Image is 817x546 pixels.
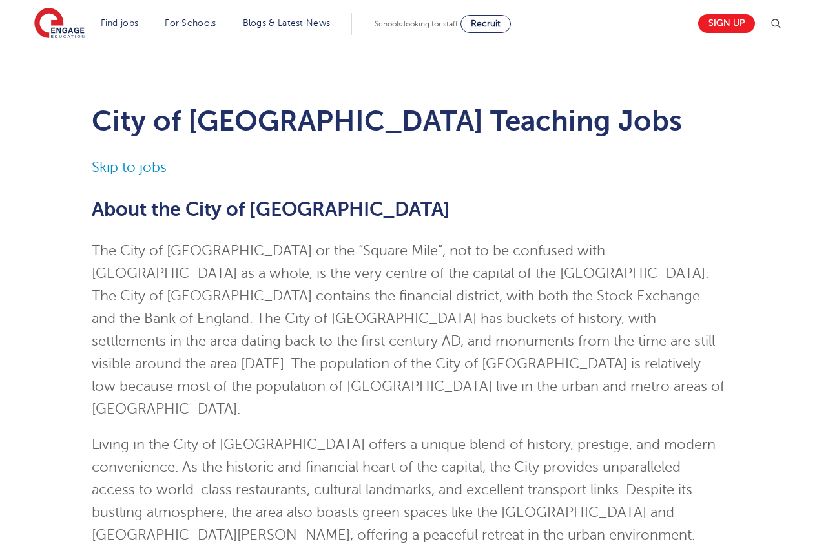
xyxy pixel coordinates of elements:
[101,18,139,28] a: Find jobs
[460,15,511,33] a: Recruit
[698,14,755,33] a: Sign up
[92,198,725,220] h2: About the City of [GEOGRAPHIC_DATA]
[92,105,725,137] h1: City of [GEOGRAPHIC_DATA] Teaching Jobs
[92,240,725,421] p: The City of [GEOGRAPHIC_DATA] or the “Square Mile”, not to be confused with [GEOGRAPHIC_DATA] as ...
[165,18,216,28] a: For Schools
[471,19,501,28] span: Recruit
[34,8,85,40] img: Engage Education
[375,19,458,28] span: Schools looking for staff
[243,18,331,28] a: Blogs & Latest News
[92,160,167,175] a: Skip to jobs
